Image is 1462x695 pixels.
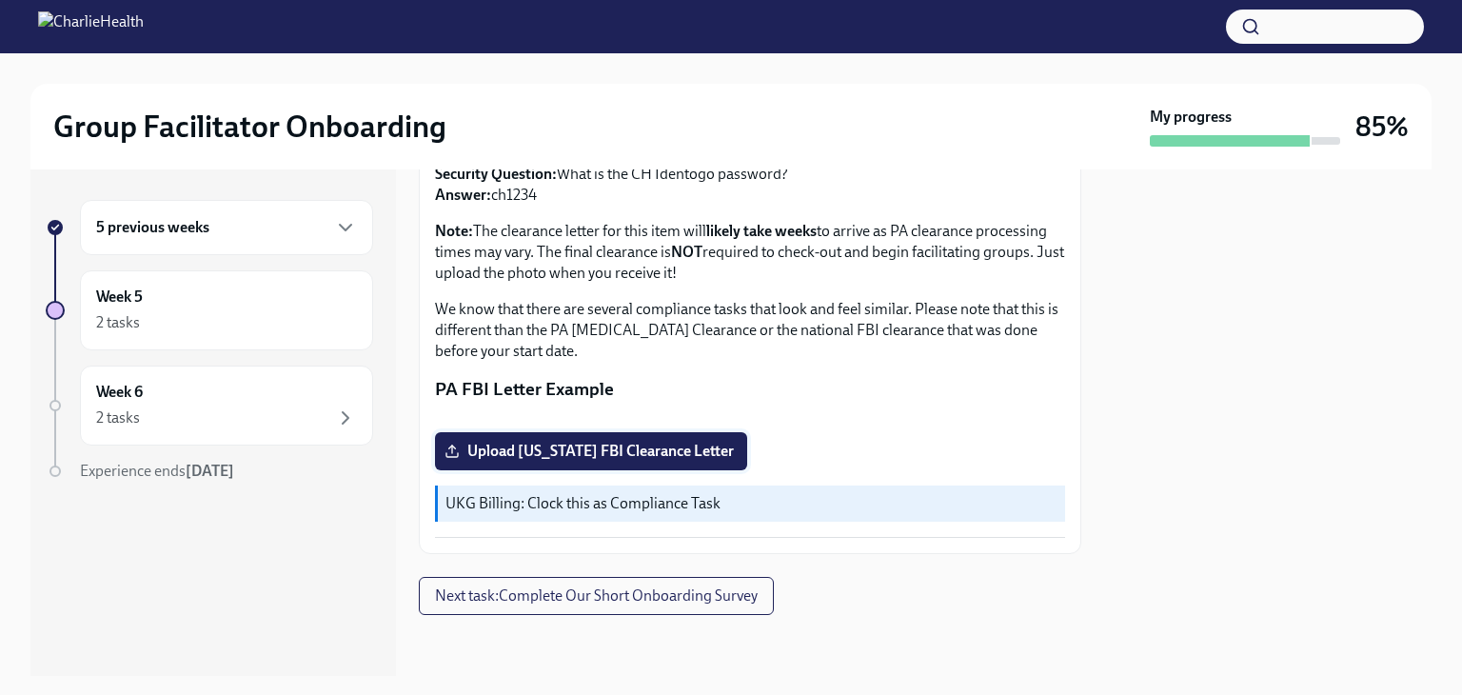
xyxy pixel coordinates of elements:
label: Upload [US_STATE] FBI Clearance Letter [435,432,747,470]
strong: likely take weeks [706,222,817,240]
button: Next task:Complete Our Short Onboarding Survey [419,577,774,615]
strong: My progress [1150,107,1232,128]
span: Experience ends [80,462,234,480]
strong: NOT [671,243,702,261]
h6: Week 5 [96,287,143,308]
p: PA FBI Letter Example [435,377,1065,402]
div: 5 previous weeks [80,200,373,255]
img: CharlieHealth [38,11,144,42]
span: Upload [US_STATE] FBI Clearance Letter [448,442,734,461]
div: 2 tasks [96,312,140,333]
span: Next task : Complete Our Short Onboarding Survey [435,586,758,606]
strong: Note: [435,222,473,240]
a: Week 62 tasks [46,366,373,446]
div: 2 tasks [96,407,140,428]
a: Week 52 tasks [46,270,373,350]
p: We know that there are several compliance tasks that look and feel similar. Please note that this... [435,299,1065,362]
p: The clearance letter for this item will to arrive as PA clearance processing times may vary. The ... [435,221,1065,284]
h3: 85% [1355,109,1409,144]
strong: Security Question: [435,165,557,183]
strong: [DATE] [186,462,234,480]
p: UKG Billing: Clock this as Compliance Task [445,493,1057,514]
p: What is the CH Identogo password? ch1234 [435,143,1065,206]
h6: 5 previous weeks [96,217,209,238]
h6: Week 6 [96,382,143,403]
strong: Answer: [435,186,491,204]
h2: Group Facilitator Onboarding [53,108,446,146]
